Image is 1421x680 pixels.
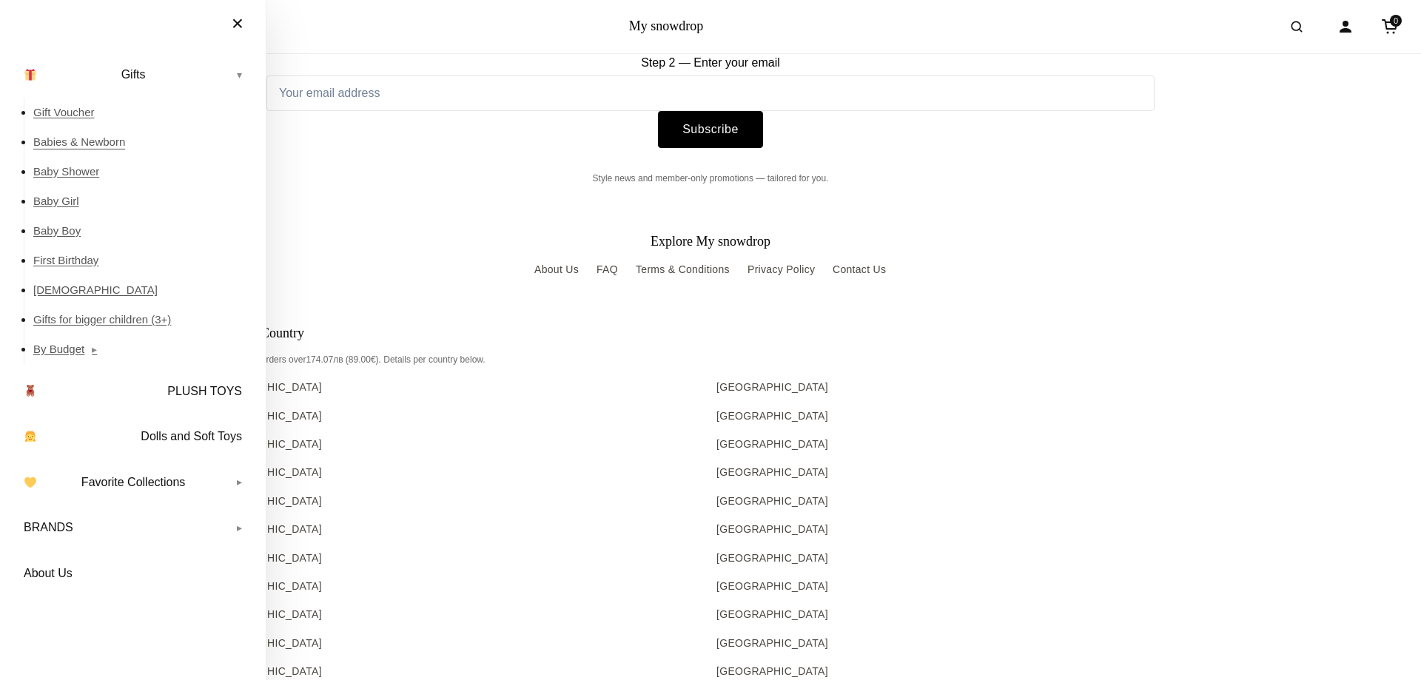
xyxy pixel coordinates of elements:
[349,354,376,365] span: 89.00
[33,246,251,275] a: First Birthday
[210,578,705,594] a: [GEOGRAPHIC_DATA]
[33,157,251,186] a: Baby Shower
[833,261,886,277] a: Contact Us
[210,379,705,395] a: [GEOGRAPHIC_DATA]
[266,75,1155,111] input: Your email address
[24,477,36,488] img: 💛
[716,408,1211,424] a: [GEOGRAPHIC_DATA]
[716,464,1211,480] a: [GEOGRAPHIC_DATA]
[1329,10,1362,43] a: Account
[306,354,343,365] span: 174.07
[333,354,343,365] span: лв
[716,521,1211,537] a: [GEOGRAPHIC_DATA]
[33,127,251,157] a: Babies & Newborn
[1390,15,1402,27] span: 0
[210,606,705,622] a: [GEOGRAPHIC_DATA]
[534,261,579,277] a: About Us
[748,261,815,277] a: Privacy Policy
[210,635,705,651] a: [GEOGRAPHIC_DATA]
[33,98,251,127] a: Gift Voucher
[15,509,251,546] a: BRANDS
[716,635,1211,651] a: [GEOGRAPHIC_DATA]
[716,578,1211,594] a: [GEOGRAPHIC_DATA]
[716,663,1211,679] a: [GEOGRAPHIC_DATA]
[192,326,1229,342] h3: Shipping by Country
[15,56,251,93] a: Gifts
[192,353,1229,367] p: Free shipping on orders over . Details per country below.
[716,379,1211,395] a: [GEOGRAPHIC_DATA]
[1374,10,1406,43] a: Cart
[210,663,705,679] a: [GEOGRAPHIC_DATA]
[210,464,705,480] a: [GEOGRAPHIC_DATA]
[597,261,618,277] a: FAQ
[33,334,251,364] a: By Budget
[716,606,1211,622] a: [GEOGRAPHIC_DATA]
[658,111,763,148] button: Subscribe
[33,305,251,334] a: Gifts for bigger children (3+)
[210,493,705,509] a: [GEOGRAPHIC_DATA]
[210,436,705,452] a: [GEOGRAPHIC_DATA]
[266,172,1155,186] p: Style news and member-only promotions — tailored for you.
[346,354,379,365] span: ( )
[210,550,705,566] a: [GEOGRAPHIC_DATA]
[266,53,1155,73] label: Step 2 — Enter your email
[24,431,36,442] img: 👧
[24,385,36,397] img: 🧸
[210,521,705,537] a: [GEOGRAPHIC_DATA]
[192,234,1229,250] h3: Explore My snowdrop
[24,69,36,81] img: 🎁
[15,373,251,410] a: PLUSH TOYS
[33,275,251,305] a: [DEMOGRAPHIC_DATA]
[15,418,251,455] a: Dolls and Soft Toys
[33,216,251,246] a: Baby Boy
[15,464,251,501] a: Favorite Collections
[15,555,251,592] a: About Us
[629,18,704,33] a: My snowdrop
[716,436,1211,452] a: [GEOGRAPHIC_DATA]
[636,261,730,277] a: Terms & Conditions
[210,408,705,424] a: [GEOGRAPHIC_DATA]
[716,550,1211,566] a: [GEOGRAPHIC_DATA]
[217,7,258,40] button: Close menu
[1276,6,1317,47] button: Open search
[371,354,376,365] span: €
[716,493,1211,509] a: [GEOGRAPHIC_DATA]
[33,186,251,216] a: Baby Girl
